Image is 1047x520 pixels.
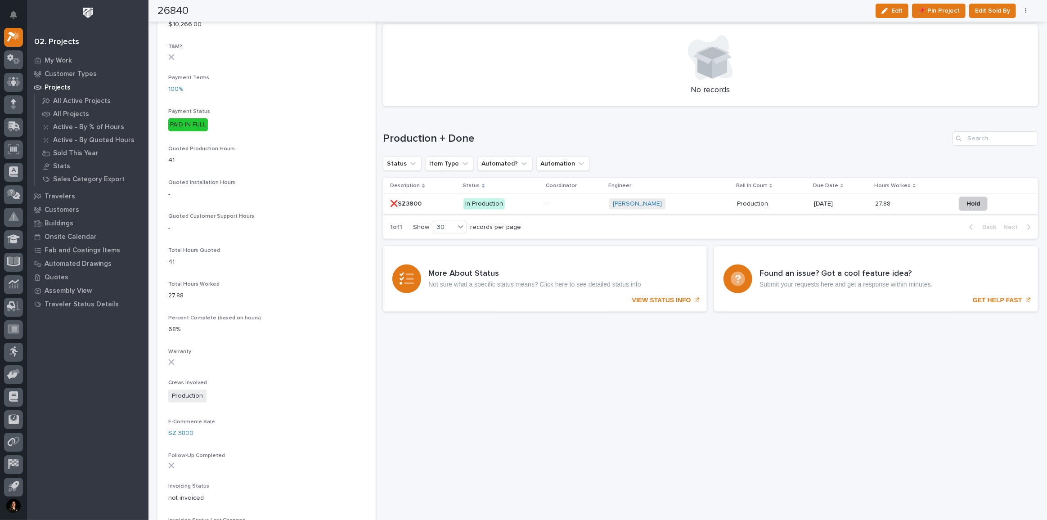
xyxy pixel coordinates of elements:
button: users-avatar [4,497,23,516]
p: records per page [470,224,521,231]
p: 1 of 1 [383,216,409,238]
span: Quoted Installation Hours [168,180,235,185]
p: - [547,200,602,208]
span: 📌 Pin Project [918,5,960,16]
p: Due Date [813,181,838,191]
button: Automated? [477,157,533,171]
p: 41 [168,257,365,267]
a: Active - By Quoted Hours [35,134,148,146]
span: T&M? [168,44,182,49]
div: In Production [463,198,505,210]
button: Next [1000,223,1038,231]
span: Quoted Production Hours [168,146,235,152]
p: Hours Worked [874,181,911,191]
a: Sales Category Export [35,173,148,185]
span: Invoicing Status [168,484,209,489]
p: Engineer [608,181,631,191]
p: Automated Drawings [45,260,112,268]
button: Status [383,157,422,171]
div: PAID IN FULL [168,118,208,131]
span: Percent Complete (based on hours) [168,315,261,321]
p: Coordinator [546,181,577,191]
a: Buildings [27,216,148,230]
h1: Production + Done [383,132,949,145]
h3: Found an issue? Got a cool feature idea? [759,269,932,279]
p: [DATE] [814,200,868,208]
tr: ❌SZ3800❌SZ3800 In Production-[PERSON_NAME] ProductionProduction [DATE]27.8827.88 Hold [383,194,1038,214]
p: Show [413,224,429,231]
p: $ 10,266.00 [168,20,365,29]
p: - [168,190,365,199]
p: Onsite Calendar [45,233,97,241]
p: not invoiced [168,493,365,503]
a: Automated Drawings [27,257,148,270]
p: Assembly View [45,287,92,295]
a: [PERSON_NAME] [613,200,662,208]
a: VIEW STATUS INFO [383,246,707,312]
p: Quotes [45,273,68,282]
button: 📌 Pin Project [912,4,966,18]
p: Active - By Quoted Hours [53,136,135,144]
a: Projects [27,81,148,94]
a: All Projects [35,108,148,120]
p: Customer Types [45,70,97,78]
span: Edit Sold By [975,5,1010,16]
p: 41 [168,156,365,165]
a: Active - By % of Hours [35,121,148,133]
p: All Projects [53,110,89,118]
span: Hold [966,198,980,209]
span: Next [1003,223,1023,231]
p: Projects [45,84,71,92]
p: - [168,224,365,233]
a: Customer Types [27,67,148,81]
a: GET HELP FAST [714,246,1038,312]
button: Item Type [425,157,474,171]
a: Sold This Year [35,147,148,159]
button: Automation [536,157,590,171]
p: Ball In Court [736,181,767,191]
span: Warranty [168,349,191,354]
input: Search [953,131,1038,146]
p: ❌SZ3800 [390,198,423,208]
a: Stats [35,160,148,172]
a: Quotes [27,270,148,284]
h3: More About Status [428,269,641,279]
p: 27.88 [875,198,892,208]
p: Description [390,181,420,191]
h2: 26840 [157,4,189,18]
p: Active - By % of Hours [53,123,124,131]
p: All Active Projects [53,97,111,105]
p: No records [394,85,1027,95]
a: Customers [27,203,148,216]
a: SZ 3800 [168,429,193,438]
span: Payment Terms [168,75,209,81]
div: Notifications [11,11,23,25]
p: GET HELP FAST [973,296,1022,304]
a: Assembly View [27,284,148,297]
p: 27.88 [168,291,365,300]
span: Payment Status [168,109,210,114]
span: Quoted Customer Support Hours [168,214,254,219]
span: Crews Involved [168,380,207,386]
span: E-Commerce Sale [168,419,215,425]
button: Back [962,223,1000,231]
p: VIEW STATUS INFO [632,296,691,304]
button: Notifications [4,5,23,24]
p: Traveler Status Details [45,300,119,309]
span: Edit [891,7,903,15]
span: Total Hours Worked [168,282,220,287]
p: Production [737,198,770,208]
p: Status [463,181,480,191]
div: 30 [433,223,455,232]
p: Customers [45,206,79,214]
a: 100% [168,85,183,94]
p: Sales Category Export [53,175,125,184]
a: Traveler Status Details [27,297,148,311]
a: Travelers [27,189,148,203]
a: Fab and Coatings Items [27,243,148,257]
p: Submit your requests here and get a response within minutes. [759,281,932,288]
p: Not sure what a specific status means? Click here to see detailed status info [428,281,641,288]
p: Buildings [45,220,73,228]
button: Edit [876,4,908,18]
a: Onsite Calendar [27,230,148,243]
